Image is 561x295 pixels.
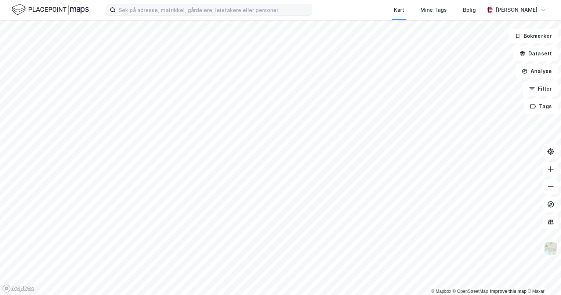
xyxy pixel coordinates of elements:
[463,6,476,14] div: Bolig
[515,64,558,79] button: Analyse
[544,241,558,255] img: Z
[453,289,488,294] a: OpenStreetMap
[420,6,447,14] div: Mine Tags
[431,289,451,294] a: Mapbox
[394,6,404,14] div: Kart
[490,289,526,294] a: Improve this map
[496,6,538,14] div: [PERSON_NAME]
[12,3,89,16] img: logo.f888ab2527a4732fd821a326f86c7f29.svg
[524,99,558,114] button: Tags
[524,260,561,295] div: Kontrollprogram for chat
[116,4,312,15] input: Søk på adresse, matrikkel, gårdeiere, leietakere eller personer
[2,284,35,293] a: Mapbox homepage
[513,46,558,61] button: Datasett
[508,29,558,43] button: Bokmerker
[523,81,558,96] button: Filter
[524,260,561,295] iframe: Chat Widget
